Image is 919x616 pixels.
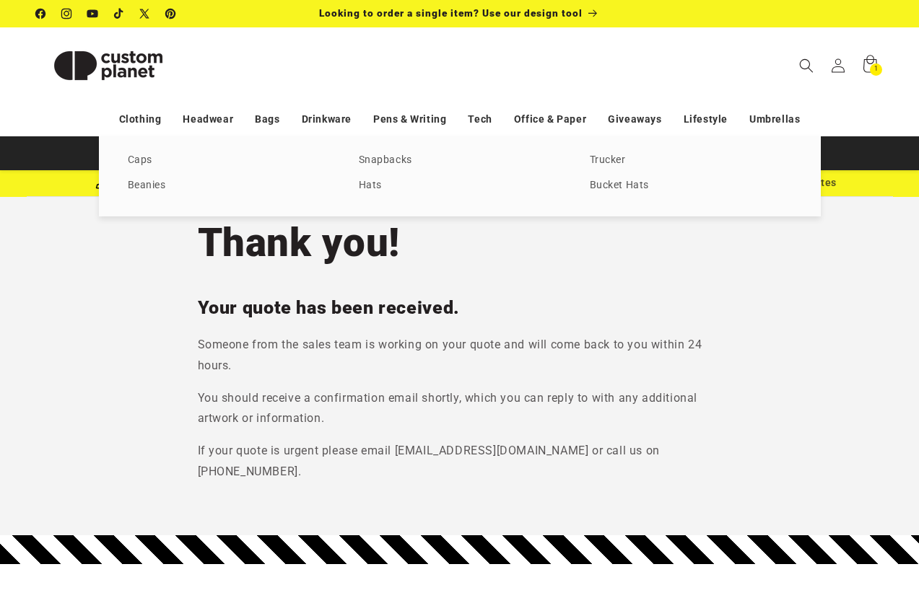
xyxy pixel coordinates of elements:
a: Bags [255,107,279,132]
a: Snapbacks [359,151,561,170]
img: Custom Planet [36,33,180,98]
iframe: Chat Widget [847,547,919,616]
a: Beanies [128,176,330,195]
a: Lifestyle [684,107,728,132]
p: You should receive a confirmation email shortly, which you can reply to with any additional artwo... [198,388,722,430]
a: Custom Planet [31,27,186,103]
a: Hats [359,176,561,195]
a: Caps [128,151,330,170]
summary: Search [790,50,822,82]
a: Drinkware [302,107,352,132]
a: Office & Paper [514,107,586,132]
h1: Thank you! [198,217,722,268]
p: If your quote is urgent please email [EMAIL_ADDRESS][DOMAIN_NAME] or call us on [PHONE_NUMBER]. [198,441,722,483]
span: 1 [874,63,879,76]
a: Giveaways [608,107,661,132]
p: Someone from the sales team is working on your quote and will come back to you within 24 hours. [198,335,722,377]
a: Headwear [183,107,233,132]
a: Umbrellas [749,107,800,132]
h2: Your quote has been received. [198,296,722,320]
span: Looking to order a single item? Use our design tool [319,7,583,19]
a: Pens & Writing [373,107,446,132]
a: Trucker [590,151,792,170]
a: Tech [468,107,492,132]
a: Bucket Hats [590,176,792,195]
a: Clothing [119,107,162,132]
